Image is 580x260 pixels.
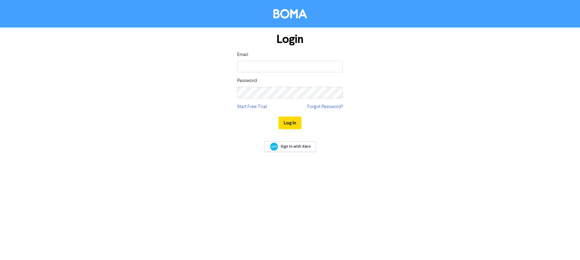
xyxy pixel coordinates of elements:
label: Email [237,51,248,58]
span: Sign In with Xero [281,144,311,149]
button: Log In [279,117,301,129]
h1: Login [237,32,343,46]
a: Sign In with Xero [264,141,316,152]
a: Start Free Trial [237,103,267,110]
img: BOMA Logo [273,9,307,18]
img: Xero logo [270,143,278,151]
a: Forgot Password? [307,103,343,110]
label: Password [237,77,257,84]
